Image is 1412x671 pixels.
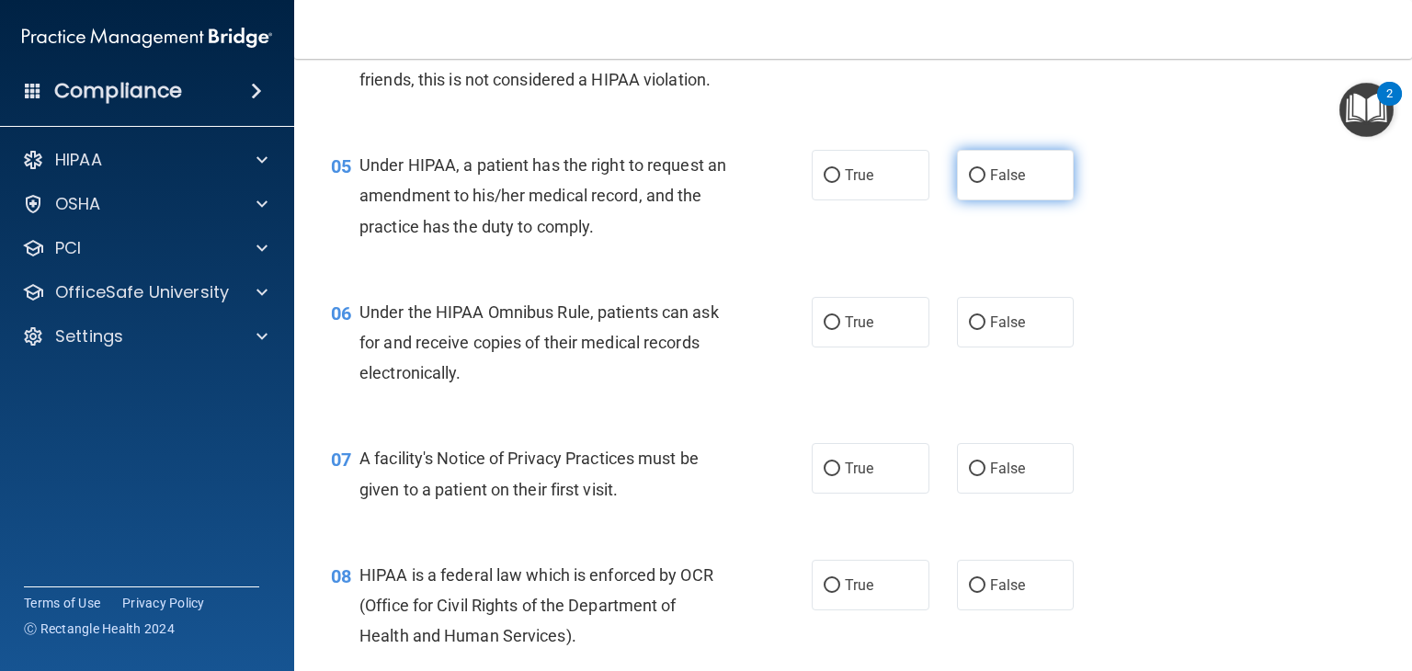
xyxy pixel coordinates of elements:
[22,149,268,171] a: HIPAA
[24,620,175,638] span: Ⓒ Rectangle Health 2024
[359,302,719,382] span: Under the HIPAA Omnibus Rule, patients can ask for and receive copies of their medical records el...
[22,237,268,259] a: PCI
[1339,83,1394,137] button: Open Resource Center, 2 new notifications
[990,576,1026,594] span: False
[22,19,272,56] img: PMB logo
[824,579,840,593] input: True
[824,316,840,330] input: True
[845,576,873,594] span: True
[990,460,1026,477] span: False
[55,149,102,171] p: HIPAA
[55,325,123,347] p: Settings
[845,313,873,331] span: True
[55,193,101,215] p: OSHA
[331,302,351,324] span: 06
[969,579,985,593] input: False
[331,449,351,471] span: 07
[22,281,268,303] a: OfficeSafe University
[824,462,840,476] input: True
[359,565,713,645] span: HIPAA is a federal law which is enforced by OCR (Office for Civil Rights of the Department of Hea...
[122,594,205,612] a: Privacy Policy
[331,155,351,177] span: 05
[359,449,699,498] span: A facility's Notice of Privacy Practices must be given to a patient on their first visit.
[990,313,1026,331] span: False
[55,237,81,259] p: PCI
[24,594,100,612] a: Terms of Use
[359,155,726,235] span: Under HIPAA, a patient has the right to request an amendment to his/her medical record, and the p...
[55,281,229,303] p: OfficeSafe University
[969,316,985,330] input: False
[22,193,268,215] a: OSHA
[1386,94,1393,118] div: 2
[845,166,873,184] span: True
[969,169,985,183] input: False
[22,325,268,347] a: Settings
[54,78,182,104] h4: Compliance
[824,169,840,183] input: True
[969,462,985,476] input: False
[990,166,1026,184] span: False
[845,460,873,477] span: True
[331,565,351,587] span: 08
